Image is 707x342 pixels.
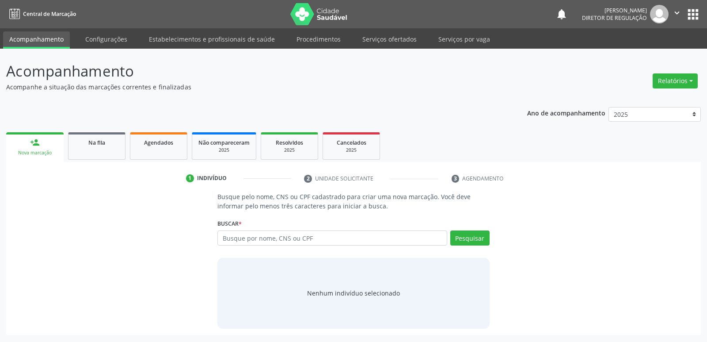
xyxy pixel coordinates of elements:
[685,7,701,22] button: apps
[290,31,347,47] a: Procedimentos
[329,147,373,154] div: 2025
[356,31,423,47] a: Serviços ofertados
[307,288,400,298] div: Nenhum indivíduo selecionado
[197,174,227,182] div: Indivíduo
[79,31,133,47] a: Configurações
[143,31,281,47] a: Estabelecimentos e profissionais de saúde
[3,31,70,49] a: Acompanhamento
[669,5,685,23] button: 
[432,31,496,47] a: Serviços por vaga
[582,7,647,14] div: [PERSON_NAME]
[555,8,568,20] button: notifications
[337,139,366,146] span: Cancelados
[6,60,492,82] p: Acompanhamento
[23,10,76,18] span: Central de Marcação
[653,73,698,88] button: Relatórios
[450,231,490,246] button: Pesquisar
[672,8,682,18] i: 
[6,7,76,21] a: Central de Marcação
[217,217,242,231] label: Buscar
[88,139,105,146] span: Na fila
[527,107,605,118] p: Ano de acompanhamento
[276,139,303,146] span: Resolvidos
[30,138,40,147] div: person_add
[144,139,173,146] span: Agendados
[217,192,489,211] p: Busque pelo nome, CNS ou CPF cadastrado para criar uma nova marcação. Você deve informar pelo men...
[186,174,194,182] div: 1
[198,139,250,146] span: Não compareceram
[217,231,447,246] input: Busque por nome, CNS ou CPF
[6,82,492,92] p: Acompanhe a situação das marcações correntes e finalizadas
[650,5,669,23] img: img
[12,150,57,156] div: Nova marcação
[582,14,647,22] span: Diretor de regulação
[267,147,312,154] div: 2025
[198,147,250,154] div: 2025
